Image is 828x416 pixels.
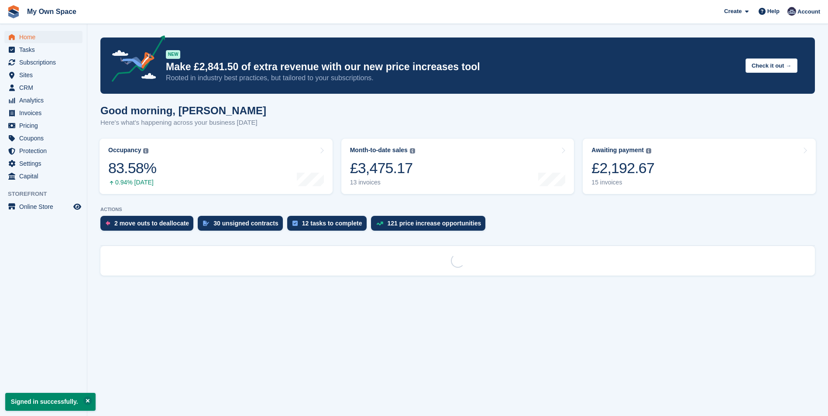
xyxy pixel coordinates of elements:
a: menu [4,31,82,43]
img: stora-icon-8386f47178a22dfd0bd8f6a31ec36ba5ce8667c1dd55bd0f319d3a0aa187defe.svg [7,5,20,18]
a: menu [4,145,82,157]
h1: Good morning, [PERSON_NAME] [100,105,266,116]
div: 15 invoices [591,179,654,186]
span: Sites [19,69,72,81]
img: contract_signature_icon-13c848040528278c33f63329250d36e43548de30e8caae1d1a13099fd9432cc5.svg [203,221,209,226]
img: icon-info-grey-7440780725fd019a000dd9b08b2336e03edf1995a4989e88bcd33f0948082b44.svg [143,148,148,153]
img: icon-info-grey-7440780725fd019a000dd9b08b2336e03edf1995a4989e88bcd33f0948082b44.svg [646,148,651,153]
div: 83.58% [108,159,156,177]
a: menu [4,107,82,119]
img: Gary Chamberlain [787,7,796,16]
span: Subscriptions [19,56,72,68]
a: menu [4,119,82,132]
span: Create [724,7,742,16]
div: 121 price increase opportunities [388,220,481,227]
span: CRM [19,82,72,94]
img: move_outs_to_deallocate_icon-f764333ba52eb49d3ac5e1228854f67142a1ed5810a6f6cc68b1a99e826820c5.svg [106,221,110,226]
a: menu [4,132,82,144]
a: menu [4,170,82,182]
div: Occupancy [108,147,141,154]
a: My Own Space [24,4,80,19]
span: Protection [19,145,72,157]
p: Signed in successfully. [5,393,96,411]
a: 121 price increase opportunities [371,216,490,235]
img: icon-info-grey-7440780725fd019a000dd9b08b2336e03edf1995a4989e88bcd33f0948082b44.svg [410,148,415,153]
p: ACTIONS [100,207,815,212]
span: Pricing [19,119,72,132]
img: price_increase_opportunities-93ffe204e8149a01c8c9dc8f82e8f89637d9d84a8eef4429ea346261dce0b2c0.svg [376,222,383,225]
span: Help [767,7,780,16]
div: Awaiting payment [591,147,644,154]
span: Home [19,31,72,43]
img: task-75834270c22a3079a89374b754ae025e5fb1db73e45f91037f5363f120a921f8.svg [292,221,298,226]
div: Month-to-date sales [350,147,408,154]
a: 2 move outs to deallocate [100,216,198,235]
a: menu [4,82,82,94]
span: Settings [19,157,72,170]
a: 12 tasks to complete [287,216,371,235]
span: Coupons [19,132,72,144]
div: £2,192.67 [591,159,654,177]
a: Preview store [72,201,82,212]
div: 30 unsigned contracts [213,220,278,227]
span: Invoices [19,107,72,119]
a: Occupancy 83.58% 0.94% [DATE] [100,139,333,194]
div: 2 move outs to deallocate [114,220,189,227]
span: Storefront [8,190,87,198]
div: 12 tasks to complete [302,220,362,227]
span: Account [797,7,820,16]
span: Tasks [19,44,72,56]
span: Online Store [19,201,72,213]
a: menu [4,44,82,56]
a: menu [4,157,82,170]
img: price-adjustments-announcement-icon-8257ccfd72463d97f412b2fc003d46551f7dbcb40ab6d574587a9cd5c0d94... [104,35,165,85]
p: Rooted in industry best practices, but tailored to your subscriptions. [166,73,739,83]
a: menu [4,94,82,106]
div: 13 invoices [350,179,415,186]
a: menu [4,201,82,213]
p: Here's what's happening across your business [DATE] [100,118,266,128]
div: 0.94% [DATE] [108,179,156,186]
a: Awaiting payment £2,192.67 15 invoices [583,139,816,194]
a: menu [4,69,82,81]
p: Make £2,841.50 of extra revenue with our new price increases tool [166,61,739,73]
a: 30 unsigned contracts [198,216,287,235]
span: Analytics [19,94,72,106]
div: £3,475.17 [350,159,415,177]
span: Capital [19,170,72,182]
div: NEW [166,50,180,59]
a: Month-to-date sales £3,475.17 13 invoices [341,139,574,194]
a: menu [4,56,82,68]
button: Check it out → [746,58,797,73]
